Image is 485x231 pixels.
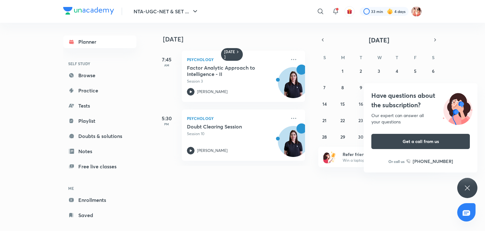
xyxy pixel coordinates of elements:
[360,84,362,91] abbr: September 9, 2025
[187,123,266,130] h5: Doubt Clearing Session
[338,82,348,92] button: September 8, 2025
[320,82,330,92] button: September 7, 2025
[388,159,404,164] p: Or call us
[63,194,136,206] a: Enrollments
[197,89,228,95] p: [PERSON_NAME]
[63,130,136,142] a: Doubts & solutions
[323,151,336,163] img: referral
[322,117,326,123] abbr: September 21, 2025
[344,6,355,16] button: avatar
[406,158,453,165] a: [PHONE_NUMBER]
[63,84,136,97] a: Practice
[371,134,470,149] button: Get a call from us
[63,35,136,48] a: Planner
[340,134,345,140] abbr: September 29, 2025
[410,66,420,76] button: September 5, 2025
[356,66,366,76] button: September 2, 2025
[356,115,366,125] button: September 23, 2025
[63,145,136,158] a: Notes
[410,82,420,92] button: September 12, 2025
[360,54,362,60] abbr: Tuesday
[154,122,179,126] p: PM
[63,58,136,69] h6: SELF STUDY
[187,115,286,122] p: Psychology
[63,183,136,194] h6: ME
[130,5,203,18] button: NTA-UGC-NET & SET ...
[356,99,366,109] button: September 16, 2025
[63,160,136,173] a: Free live classes
[63,7,114,15] img: Company Logo
[340,117,345,123] abbr: September 22, 2025
[358,117,363,123] abbr: September 23, 2025
[392,82,402,92] button: September 11, 2025
[154,63,179,67] p: AM
[187,56,286,63] p: Psychology
[340,101,345,107] abbr: September 15, 2025
[428,66,438,76] button: September 6, 2025
[371,91,470,110] h4: Have questions about the subscription?
[323,54,326,60] abbr: Sunday
[63,99,136,112] a: Tests
[338,132,348,142] button: September 29, 2025
[411,6,422,17] img: Rashi Gupta
[63,115,136,127] a: Playlist
[438,91,477,125] img: ttu_illustration_new.svg
[338,115,348,125] button: September 22, 2025
[154,56,179,63] h5: 7:45
[428,82,438,92] button: September 13, 2025
[356,82,366,92] button: September 9, 2025
[320,115,330,125] button: September 21, 2025
[63,69,136,82] a: Browse
[338,66,348,76] button: September 1, 2025
[278,129,308,160] img: Avatar
[378,68,380,74] abbr: September 3, 2025
[323,84,326,91] abbr: September 7, 2025
[278,71,308,101] img: Avatar
[356,132,366,142] button: September 30, 2025
[343,151,420,158] h6: Refer friends
[197,148,228,153] p: [PERSON_NAME]
[154,115,179,122] h5: 5:30
[63,7,114,16] a: Company Logo
[187,131,286,137] p: Session 10
[163,35,311,43] h4: [DATE]
[320,132,330,142] button: September 28, 2025
[320,99,330,109] button: September 14, 2025
[360,68,362,74] abbr: September 2, 2025
[358,134,363,140] abbr: September 30, 2025
[432,68,434,74] abbr: September 6, 2025
[371,112,470,125] div: Our expert can answer all your questions
[342,68,344,74] abbr: September 1, 2025
[414,68,416,74] abbr: September 5, 2025
[374,66,384,76] button: September 3, 2025
[413,158,453,165] h6: [PHONE_NUMBER]
[392,66,402,76] button: September 4, 2025
[343,158,420,163] p: Win a laptop, vouchers & more
[224,49,235,59] h6: [DATE]
[63,209,136,222] a: Saved
[359,101,363,107] abbr: September 16, 2025
[341,54,345,60] abbr: Monday
[338,99,348,109] button: September 15, 2025
[374,82,384,92] button: September 10, 2025
[322,134,327,140] abbr: September 28, 2025
[414,54,416,60] abbr: Friday
[377,54,382,60] abbr: Wednesday
[187,65,266,77] h5: Factor Analytic Approach to Intelligence - II
[432,54,434,60] abbr: Saturday
[341,84,344,91] abbr: September 8, 2025
[347,9,352,14] img: avatar
[187,78,286,84] p: Session 3
[396,68,398,74] abbr: September 4, 2025
[327,35,431,44] button: [DATE]
[322,101,327,107] abbr: September 14, 2025
[396,54,398,60] abbr: Thursday
[369,36,389,44] span: [DATE]
[387,8,393,15] img: streak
